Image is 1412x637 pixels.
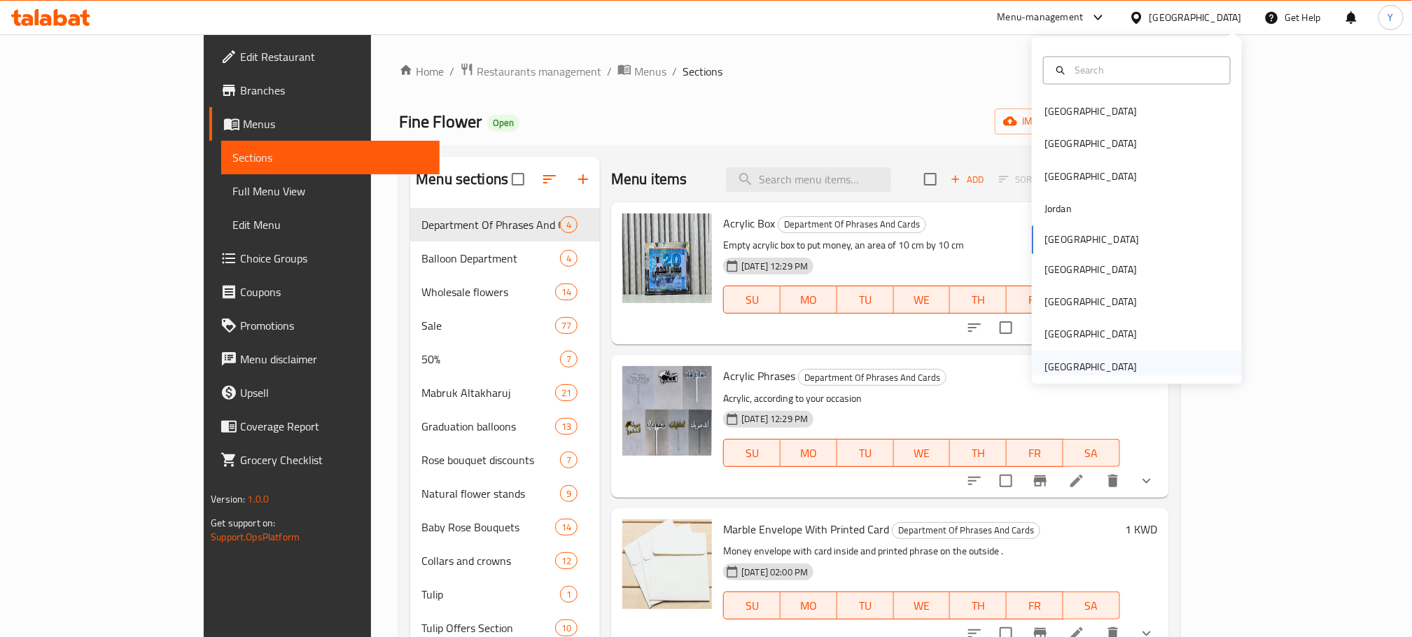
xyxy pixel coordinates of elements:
span: Sections [683,63,722,80]
span: Coupons [240,283,428,300]
li: / [449,63,454,80]
span: Acrylic Phrases [723,365,795,386]
span: Coverage Report [240,418,428,435]
span: Get support on: [211,514,275,532]
span: [DATE] 12:29 PM [736,412,813,426]
span: Select to update [991,313,1021,342]
button: TH [950,286,1007,314]
button: SU [723,591,781,619]
div: Collars and crowns12 [410,544,600,577]
div: items [560,451,578,468]
span: 1.0.0 [248,490,270,508]
a: Menus [617,62,666,80]
a: Choice Groups [209,241,440,275]
span: Select section first [990,169,1047,190]
input: search [726,167,891,192]
span: Choice Groups [240,250,428,267]
a: Edit Restaurant [209,40,440,73]
span: WE [900,596,945,616]
span: SA [1069,596,1114,616]
div: [GEOGRAPHIC_DATA] [1044,262,1137,277]
a: Menus [209,107,440,141]
span: Baby Rose Bouquets [421,519,555,535]
span: Full Menu View [232,183,428,199]
div: items [560,586,578,603]
li: / [672,63,677,80]
span: 7 [561,454,577,467]
span: [DATE] 12:29 PM [736,260,813,273]
button: show more [1130,464,1163,498]
span: WE [900,443,945,463]
div: Department Of Phrases And Cards4 [410,208,600,241]
a: Sections [221,141,440,174]
img: Acrylic Phrases [622,366,712,456]
div: items [560,351,578,367]
span: Sort sections [533,162,566,196]
button: sort-choices [958,311,991,344]
span: 50% [421,351,560,367]
span: 9 [561,487,577,500]
button: FR [1007,286,1063,314]
button: MO [781,286,837,314]
button: FR [1007,439,1063,467]
button: WE [894,439,951,467]
span: Marble Envelope With Printed Card [723,519,889,540]
div: Natural flower stands9 [410,477,600,510]
button: delete [1096,464,1130,498]
div: Menu-management [998,9,1084,26]
div: Graduation balloons13 [410,409,600,443]
span: 21 [556,386,577,400]
span: TU [843,596,888,616]
a: Menu disclaimer [209,342,440,376]
span: 1 [561,588,577,601]
button: FR [1007,591,1063,619]
span: Branches [240,82,428,99]
span: TU [843,290,888,310]
svg: Show Choices [1138,472,1155,489]
div: Graduation balloons [421,418,555,435]
span: Department Of Phrases And Cards [778,216,925,232]
button: TH [950,439,1007,467]
div: Sale77 [410,309,600,342]
span: Add [949,171,986,188]
button: SU [723,439,781,467]
div: Collars and crowns [421,552,555,569]
span: Menu disclaimer [240,351,428,367]
span: Promotions [240,317,428,334]
div: Rose bouquet discounts7 [410,443,600,477]
span: Upsell [240,384,428,401]
div: Balloon Department4 [410,241,600,275]
span: FR [1012,290,1058,310]
span: MO [786,443,832,463]
span: Fine Flower [399,106,482,137]
span: Sale [421,317,555,334]
span: Department Of Phrases And Cards [799,370,946,386]
span: TU [843,443,888,463]
span: 14 [556,286,577,299]
div: [GEOGRAPHIC_DATA] [1044,104,1137,120]
span: Tulip Offers Section [421,619,555,636]
span: Add item [945,169,990,190]
div: items [555,418,578,435]
span: Mabruk Altakharuj [421,384,555,401]
button: Branch-specific-item [1023,464,1057,498]
span: Select all sections [503,164,533,194]
span: Open [487,117,519,129]
div: [GEOGRAPHIC_DATA] [1044,169,1137,184]
span: FR [1012,443,1058,463]
button: MO [781,439,837,467]
span: TH [956,596,1001,616]
div: Tulip [421,586,560,603]
button: WE [894,286,951,314]
a: Edit menu item [1068,472,1085,489]
span: 7 [561,353,577,366]
div: [GEOGRAPHIC_DATA] [1044,327,1137,342]
div: items [555,283,578,300]
span: Natural flower stands [421,485,560,502]
span: Restaurants management [477,63,601,80]
div: Department Of Phrases And Cards [421,216,560,233]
